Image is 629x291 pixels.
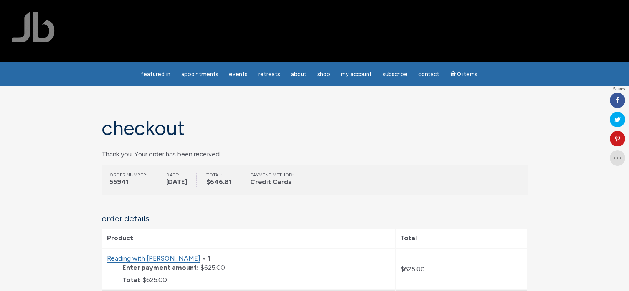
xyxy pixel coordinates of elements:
li: Date: [166,173,197,187]
a: Reading with [PERSON_NAME] [107,254,200,263]
bdi: 625.00 [400,265,425,273]
strong: [DATE] [166,177,187,187]
a: My Account [336,67,376,82]
span: $ [206,178,210,186]
a: featured in [136,67,175,82]
a: Appointments [177,67,223,82]
span: Shop [317,71,330,78]
a: Cart0 items [446,66,482,82]
span: Events [229,71,248,78]
span: featured in [141,71,170,78]
p: Thank you. Your order has been received. [102,148,528,160]
a: Contact [414,67,444,82]
h2: Order details [102,214,528,223]
a: Events [225,67,252,82]
span: 0 items [457,72,477,77]
span: About [291,71,307,78]
a: About [286,67,311,82]
strong: × 1 [202,254,210,262]
bdi: 646.81 [206,178,231,186]
span: Subscribe [383,71,408,78]
a: Shop [313,67,335,82]
img: Jamie Butler. The Everyday Medium [12,12,55,42]
span: $ [400,265,404,273]
p: $625.00 [122,263,391,273]
a: Retreats [254,67,285,82]
strong: 55941 [109,177,147,187]
span: Appointments [181,71,218,78]
i: Cart [450,71,457,78]
span: Shares [613,87,625,91]
h1: Checkout [102,117,528,139]
li: Payment method: [250,173,303,187]
th: Total [396,229,527,248]
strong: Enter payment amount: [122,263,199,273]
li: Order number: [109,173,157,187]
strong: Total: [122,276,141,285]
p: $625.00 [122,276,391,285]
strong: Credit Cards [250,177,294,187]
th: Product [102,229,395,248]
a: Subscribe [378,67,412,82]
li: Total: [206,173,241,187]
span: Retreats [258,71,280,78]
span: My Account [341,71,372,78]
span: Contact [418,71,439,78]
